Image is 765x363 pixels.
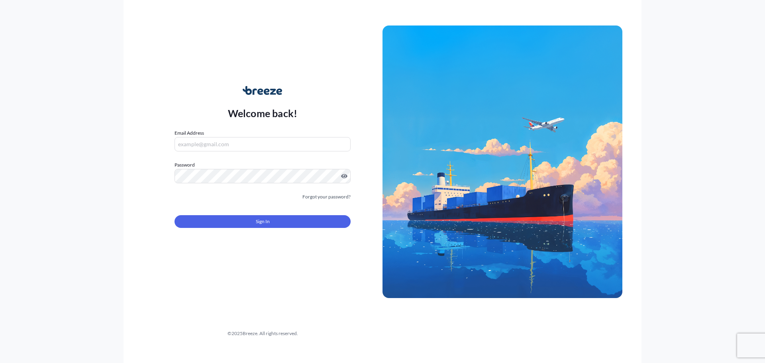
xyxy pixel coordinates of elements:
input: example@gmail.com [175,137,351,151]
label: Password [175,161,351,169]
div: © 2025 Breeze. All rights reserved. [143,330,382,337]
button: Show password [341,173,347,179]
span: Sign In [256,218,270,226]
label: Email Address [175,129,204,137]
a: Forgot your password? [302,193,351,201]
button: Sign In [175,215,351,228]
img: Ship illustration [382,26,622,298]
p: Welcome back! [228,107,298,120]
